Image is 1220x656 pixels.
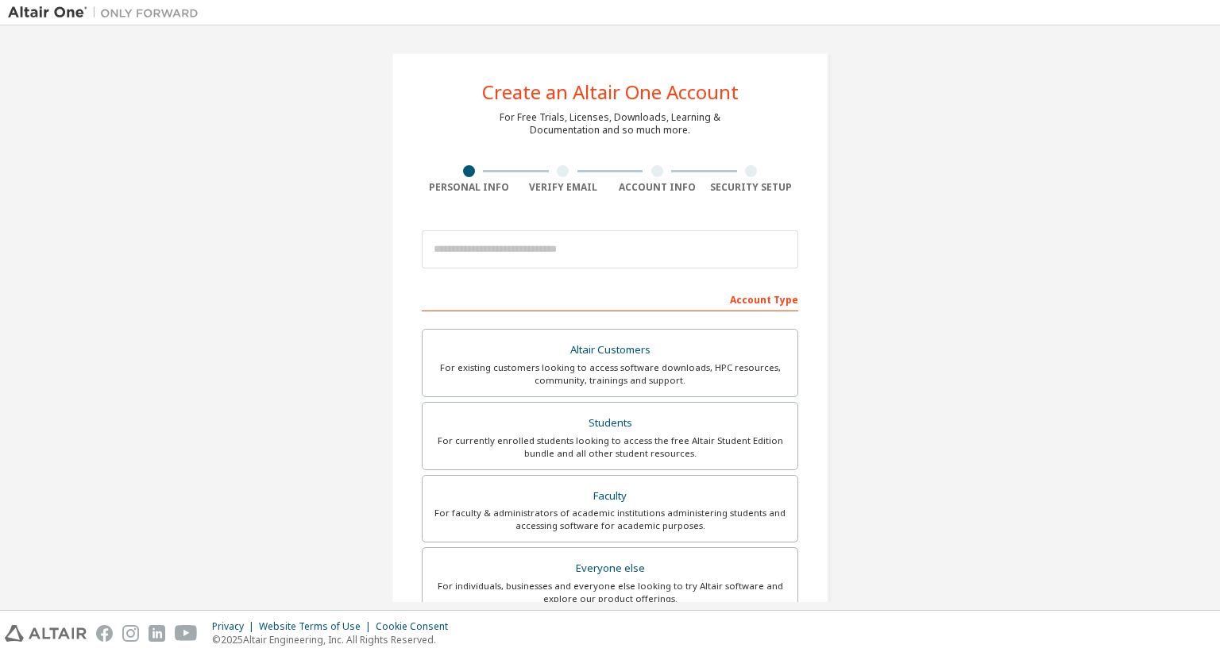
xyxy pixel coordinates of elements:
[422,181,516,194] div: Personal Info
[705,181,799,194] div: Security Setup
[122,625,139,642] img: instagram.svg
[516,181,611,194] div: Verify Email
[432,434,788,460] div: For currently enrolled students looking to access the free Altair Student Edition bundle and all ...
[175,625,198,642] img: youtube.svg
[149,625,165,642] img: linkedin.svg
[212,620,259,633] div: Privacy
[212,633,457,646] p: © 2025 Altair Engineering, Inc. All Rights Reserved.
[432,412,788,434] div: Students
[432,507,788,532] div: For faculty & administrators of academic institutions administering students and accessing softwa...
[500,111,720,137] div: For Free Trials, Licenses, Downloads, Learning & Documentation and so much more.
[5,625,87,642] img: altair_logo.svg
[432,339,788,361] div: Altair Customers
[376,620,457,633] div: Cookie Consent
[610,181,705,194] div: Account Info
[482,83,739,102] div: Create an Altair One Account
[432,580,788,605] div: For individuals, businesses and everyone else looking to try Altair software and explore our prod...
[96,625,113,642] img: facebook.svg
[432,485,788,507] div: Faculty
[8,5,207,21] img: Altair One
[422,286,798,311] div: Account Type
[432,558,788,580] div: Everyone else
[432,361,788,387] div: For existing customers looking to access software downloads, HPC resources, community, trainings ...
[259,620,376,633] div: Website Terms of Use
